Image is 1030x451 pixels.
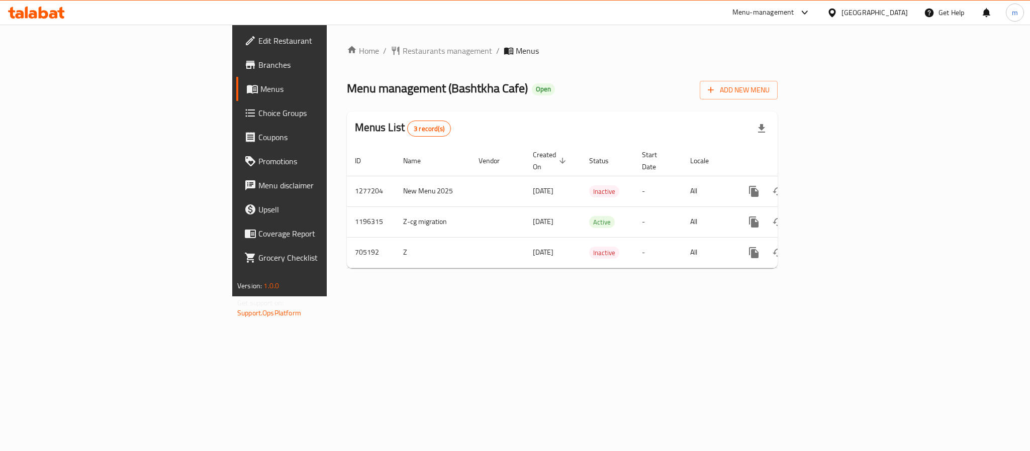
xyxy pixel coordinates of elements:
span: Active [589,216,615,228]
span: Name [403,155,434,167]
nav: breadcrumb [347,45,778,57]
span: Menus [516,45,539,57]
div: Menu-management [732,7,794,19]
td: - [634,206,682,237]
span: Promotions [258,155,396,167]
span: Start Date [642,149,670,173]
span: Menus [260,83,396,95]
td: All [682,206,734,237]
button: Change Status [766,241,790,265]
a: Restaurants management [391,45,492,57]
span: Menu management ( Bashtkha Cafe ) [347,77,528,99]
span: Inactive [589,186,619,197]
th: Actions [734,146,847,176]
a: Grocery Checklist [236,246,404,270]
span: Restaurants management [403,45,492,57]
span: Open [532,85,555,93]
button: Change Status [766,210,790,234]
td: New Menu 2025 [395,176,471,206]
div: Export file [750,117,774,141]
a: Branches [236,53,404,77]
span: Branches [258,59,396,71]
span: [DATE] [533,246,553,259]
span: Version: [237,279,262,292]
h2: Menus List [355,120,451,137]
li: / [496,45,500,57]
span: 1.0.0 [263,279,279,292]
td: - [634,237,682,268]
span: Vendor [479,155,513,167]
div: [GEOGRAPHIC_DATA] [841,7,908,18]
a: Edit Restaurant [236,29,404,53]
td: - [634,176,682,206]
a: Choice Groups [236,101,404,125]
button: more [742,210,766,234]
span: [DATE] [533,184,553,197]
span: Locale [690,155,722,167]
span: Edit Restaurant [258,35,396,47]
span: ID [355,155,374,167]
span: Inactive [589,247,619,259]
span: Coupons [258,131,396,143]
td: Z-cg migration [395,206,471,237]
div: Active [589,216,615,228]
span: [DATE] [533,215,553,228]
a: Menus [236,77,404,101]
span: Menu disclaimer [258,179,396,191]
button: Change Status [766,179,790,203]
a: Coverage Report [236,221,404,246]
span: Choice Groups [258,107,396,119]
div: Open [532,83,555,95]
a: Promotions [236,149,404,173]
button: more [742,241,766,265]
span: Grocery Checklist [258,252,396,264]
td: All [682,176,734,206]
span: Coverage Report [258,228,396,240]
span: Get support on: [237,296,284,309]
span: Created On [533,149,569,173]
a: Coupons [236,125,404,149]
span: 3 record(s) [408,124,450,134]
span: m [1012,7,1018,18]
span: Upsell [258,203,396,215]
a: Support.OpsPlatform [237,306,301,319]
td: All [682,237,734,268]
table: enhanced table [347,146,847,268]
a: Menu disclaimer [236,173,404,197]
button: more [742,179,766,203]
span: Add New Menu [708,84,770,96]
td: Z [395,237,471,268]
button: Add New Menu [700,81,778,99]
a: Upsell [236,197,404,221]
span: Status [589,155,622,167]
div: Total records count [407,121,451,137]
